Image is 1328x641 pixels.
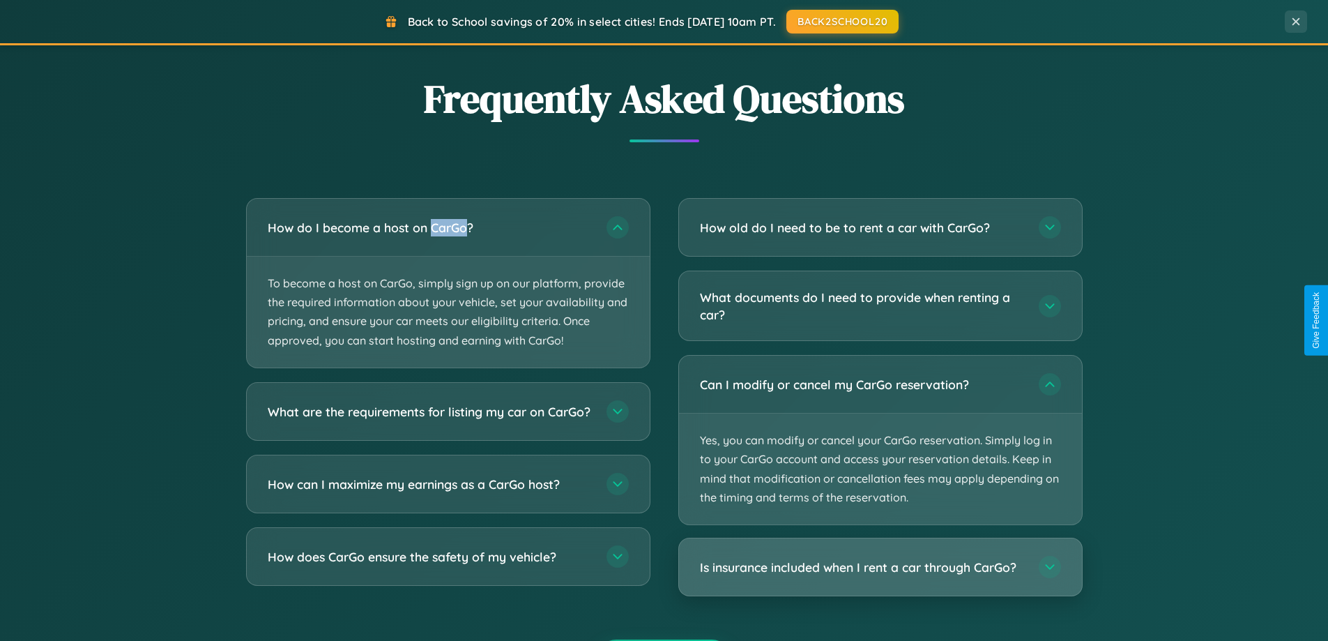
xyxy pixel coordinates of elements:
div: Give Feedback [1311,292,1321,349]
p: To become a host on CarGo, simply sign up on our platform, provide the required information about... [247,257,650,368]
h3: What documents do I need to provide when renting a car? [700,289,1025,323]
span: Back to School savings of 20% in select cities! Ends [DATE] 10am PT. [408,15,776,29]
h3: How do I become a host on CarGo? [268,219,593,236]
h3: What are the requirements for listing my car on CarGo? [268,402,593,420]
p: Yes, you can modify or cancel your CarGo reservation. Simply log in to your CarGo account and acc... [679,414,1082,525]
h3: Can I modify or cancel my CarGo reservation? [700,376,1025,393]
h2: Frequently Asked Questions [246,72,1083,126]
h3: Is insurance included when I rent a car through CarGo? [700,559,1025,576]
h3: How does CarGo ensure the safety of my vehicle? [268,548,593,565]
h3: How can I maximize my earnings as a CarGo host? [268,475,593,492]
h3: How old do I need to be to rent a car with CarGo? [700,219,1025,236]
button: BACK2SCHOOL20 [786,10,899,33]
